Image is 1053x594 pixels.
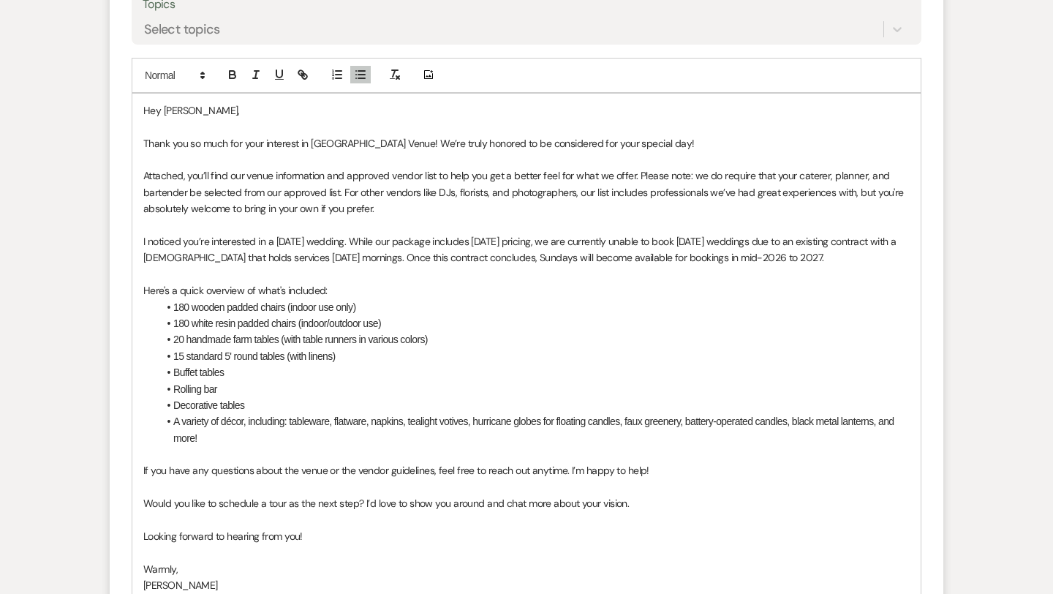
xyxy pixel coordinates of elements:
p: Hey [PERSON_NAME], [143,102,910,119]
li: Decorative tables [158,397,910,413]
p: I noticed you’re interested in a [DATE] wedding. While our package includes [DATE] pricing, we ar... [143,233,910,266]
p: Would you like to schedule a tour as the next step? I’d love to show you around and chat more abo... [143,495,910,511]
li: 15 standard 5' round tables (with linens) [158,348,910,364]
li: Buffet tables [158,364,910,380]
p: If you have any questions about the venue or the vendor guidelines, feel free to reach out anytim... [143,462,910,478]
div: Select topics [144,19,220,39]
p: Here's a quick overview of what's included: [143,282,910,298]
p: Warmly, [143,561,910,577]
p: Looking forward to hearing from you! [143,528,910,544]
li: 180 white resin padded chairs (indoor/outdoor use) [158,315,910,331]
p: Attached, you’ll find our venue information and approved vendor list to help you get a better fee... [143,168,910,217]
li: A variety of décor, including: tableware, flatware, napkins, tealight votives, hurricane globes f... [158,413,910,446]
li: 20 handmade farm tables (with table runners in various colors) [158,331,910,347]
li: Rolling bar [158,381,910,397]
p: Thank you so much for your interest in [GEOGRAPHIC_DATA] Venue! We’re truly honored to be conside... [143,135,910,151]
li: 180 wooden padded chairs (indoor use only) [158,299,910,315]
p: [PERSON_NAME] [143,577,910,593]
